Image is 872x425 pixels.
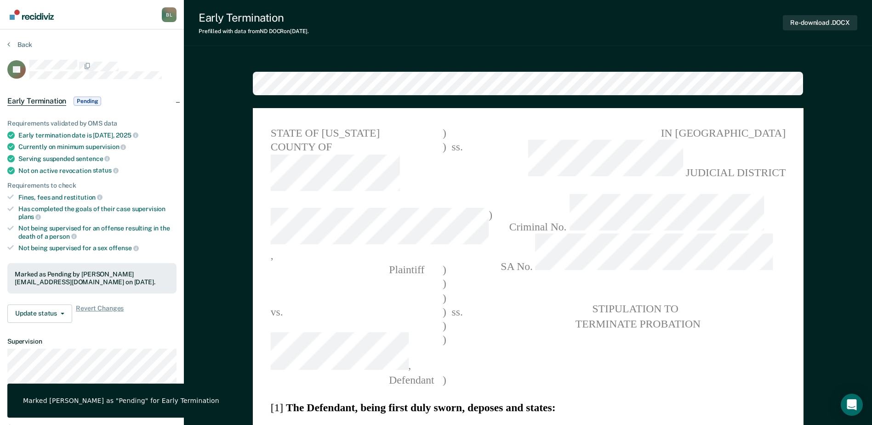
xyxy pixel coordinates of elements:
div: Fines, fees and [18,193,177,201]
span: ) [443,140,446,194]
span: restitution [64,194,103,201]
span: ss. [446,140,467,194]
span: sentence [76,155,110,162]
span: COUNTY OF [270,140,442,194]
span: ) [443,126,446,140]
span: Revert Changes [76,304,124,323]
span: , [270,333,442,373]
div: Requirements to check [7,182,177,190]
div: Not being supervised for an offense resulting in the death of a [18,224,177,240]
span: vs. [270,305,283,317]
span: status [93,167,119,174]
span: ) [443,304,446,319]
div: Open Intercom Messenger [841,394,863,416]
span: ) [443,262,446,276]
span: Pending [74,97,101,106]
span: STATE OF [US_STATE] [270,126,442,140]
div: B L [162,7,177,22]
button: Update status [7,304,72,323]
span: ) [443,373,446,387]
span: ) [443,291,446,305]
div: Early Termination [199,11,309,24]
div: Requirements validated by OMS data [7,120,177,127]
span: ss. [446,304,467,319]
div: Marked [PERSON_NAME] as "Pending" for Early Termination [23,396,219,405]
div: Marked as Pending by [PERSON_NAME][EMAIL_ADDRESS][DOMAIN_NAME] on [DATE]. [15,270,169,286]
span: Defendant [270,373,434,385]
div: Currently on minimum [18,143,177,151]
span: ) [443,276,446,291]
div: Early termination date is [DATE], [18,131,177,139]
img: Recidiviz [10,10,54,20]
dt: Supervision [7,338,177,345]
button: Back [7,40,32,49]
span: , [270,208,489,262]
span: JUDICIAL DISTRICT [488,140,786,180]
span: Plaintiff [270,263,424,275]
span: Criminal No. [488,194,786,234]
span: person [49,233,76,240]
span: supervision [85,143,126,150]
span: plans [18,213,41,220]
section: [1] [270,401,786,415]
span: ) [443,333,446,373]
pre: STIPULATION TO TERMINATE PROBATION [488,302,786,330]
span: Early Termination [7,97,66,106]
div: Prefilled with data from ND DOCR on [DATE] . [199,28,309,34]
strong: The Defendant, being first duly sworn, deposes and states: [286,402,556,414]
span: SA No. [488,234,786,274]
div: Not being supervised for a sex [18,244,177,252]
div: Not on active revocation [18,167,177,175]
span: offense [109,244,139,252]
span: 2025 [116,132,138,139]
button: Profile dropdown button [162,7,177,22]
button: Re-download .DOCX [783,15,857,30]
span: IN [GEOGRAPHIC_DATA] [488,126,786,140]
span: ) [443,319,446,333]
div: Serving suspended [18,155,177,163]
div: Has completed the goals of their case supervision [18,205,177,221]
